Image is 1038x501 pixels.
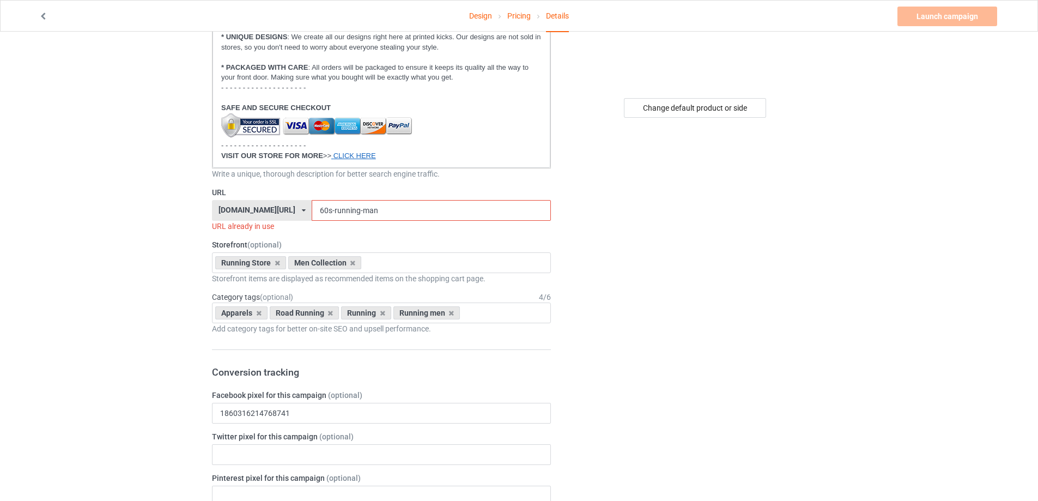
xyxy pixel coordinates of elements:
span: (optional) [328,391,362,400]
div: Add category tags for better on-site SEO and upsell performance. [212,323,551,334]
div: URL already in use [212,221,551,232]
span: (optional) [247,240,282,249]
div: Write a unique, thorough description for better search engine traffic. [212,168,551,179]
span: (optional) [326,474,361,482]
label: Storefront [212,239,551,250]
div: Details [546,1,569,32]
div: [DOMAIN_NAME][URL] [218,206,295,214]
div: Running Store [215,256,286,269]
p: : All orders will be packaged to ensure it keeps its quality all the way to your front door. Maki... [221,63,542,83]
p: >> [221,151,542,161]
h3: Conversion tracking [212,366,551,378]
img: ff-own-secure.png [221,113,412,138]
div: Apparels [215,306,268,319]
div: Change default product or side [624,98,766,118]
div: Running [341,306,391,319]
a: Pricing [507,1,531,31]
span: (optional) [319,432,354,441]
div: Storefront items are displayed as recommended items on the shopping cart page. [212,273,551,284]
label: Category tags [212,292,293,303]
strong: * UNIQUE DESIGNS [221,33,287,41]
strong: * PACKAGED WITH CARE [221,63,308,71]
label: Twitter pixel for this campaign [212,431,551,442]
label: URL [212,187,551,198]
label: Pinterest pixel for this campaign [212,473,551,484]
p: - - - - - - - - - - - - - - - - - - - - [221,141,542,151]
p: - - - - - - - - - - - - - - - - - - - - [221,83,542,93]
div: Running men [393,306,460,319]
span: (optional) [260,293,293,301]
strong: VISIT OUR STORE FOR MORE [221,152,323,160]
p: : We create all our designs right here at printed kicks. Our designs are not sold in stores, so y... [221,32,542,52]
div: Men Collection [288,256,362,269]
a: CLICK HERE [333,152,376,160]
strong: SAFE AND SECURE CHECKOUT [221,104,331,112]
div: Road Running [270,306,339,319]
label: Facebook pixel for this campaign [212,390,551,401]
a: Design [469,1,492,31]
div: 4 / 6 [539,292,551,303]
